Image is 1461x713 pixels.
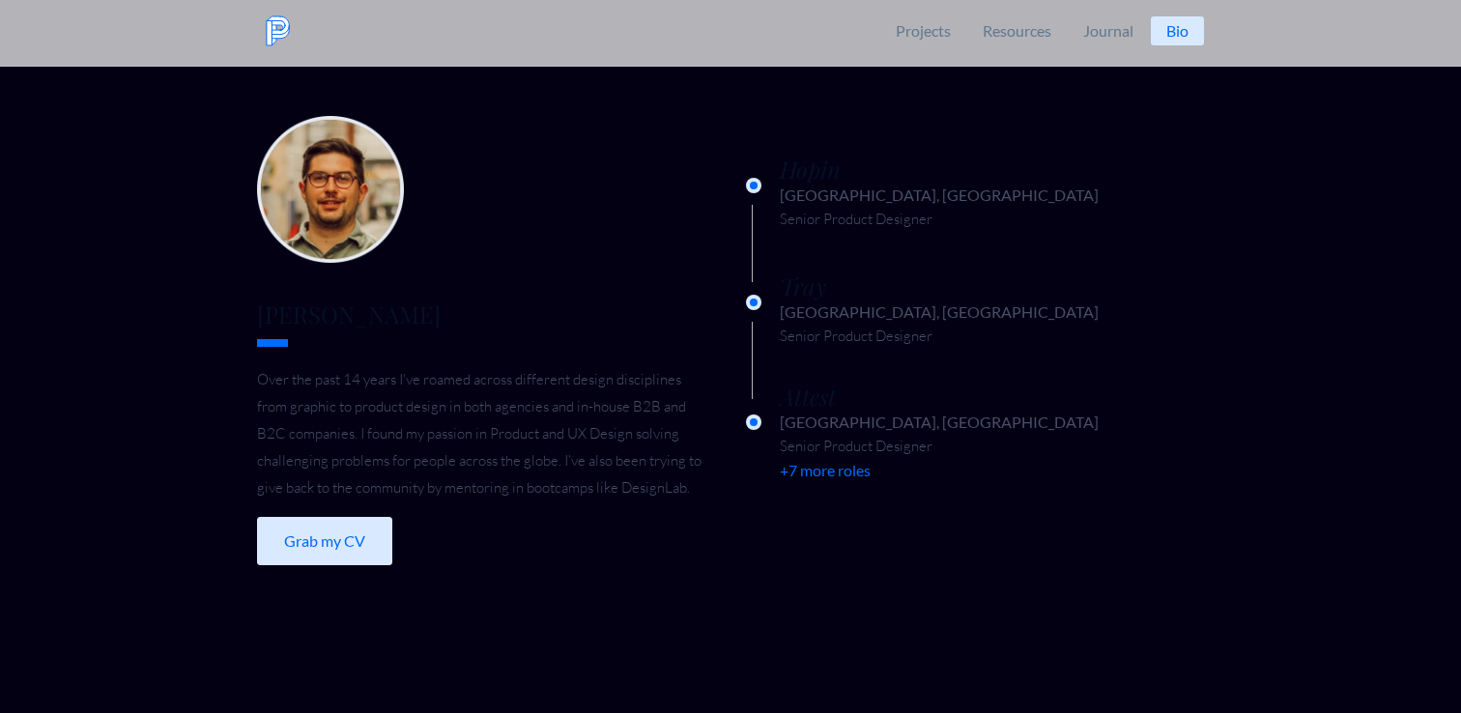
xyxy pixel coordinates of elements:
h4: Attest [780,381,1099,412]
h4: Tray [780,271,1099,301]
img: bullet.svg [746,295,761,310]
h4: Hopin [780,154,1099,185]
a: Bio [1151,16,1204,45]
img: bullet.svg [746,178,761,193]
p: Over the past 14 years I've roamed across different design disciplines from graphic to product de... [257,366,711,501]
a: Grab my CV [257,517,392,565]
a: +7 more roles [780,461,871,479]
span: [GEOGRAPHIC_DATA], [GEOGRAPHIC_DATA] [780,302,1099,321]
p: Senior Product Designer [780,206,1099,233]
h2: [PERSON_NAME] [257,299,711,329]
span: [GEOGRAPHIC_DATA], [GEOGRAPHIC_DATA] [780,413,1099,431]
p: Senior Product Designer [780,323,1099,350]
span: [GEOGRAPHIC_DATA], [GEOGRAPHIC_DATA] [780,185,1099,204]
img: Logo [263,15,294,46]
p: Senior Product Designer [780,433,1099,460]
img: me.png [257,116,404,263]
img: bullet.svg [746,414,761,430]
